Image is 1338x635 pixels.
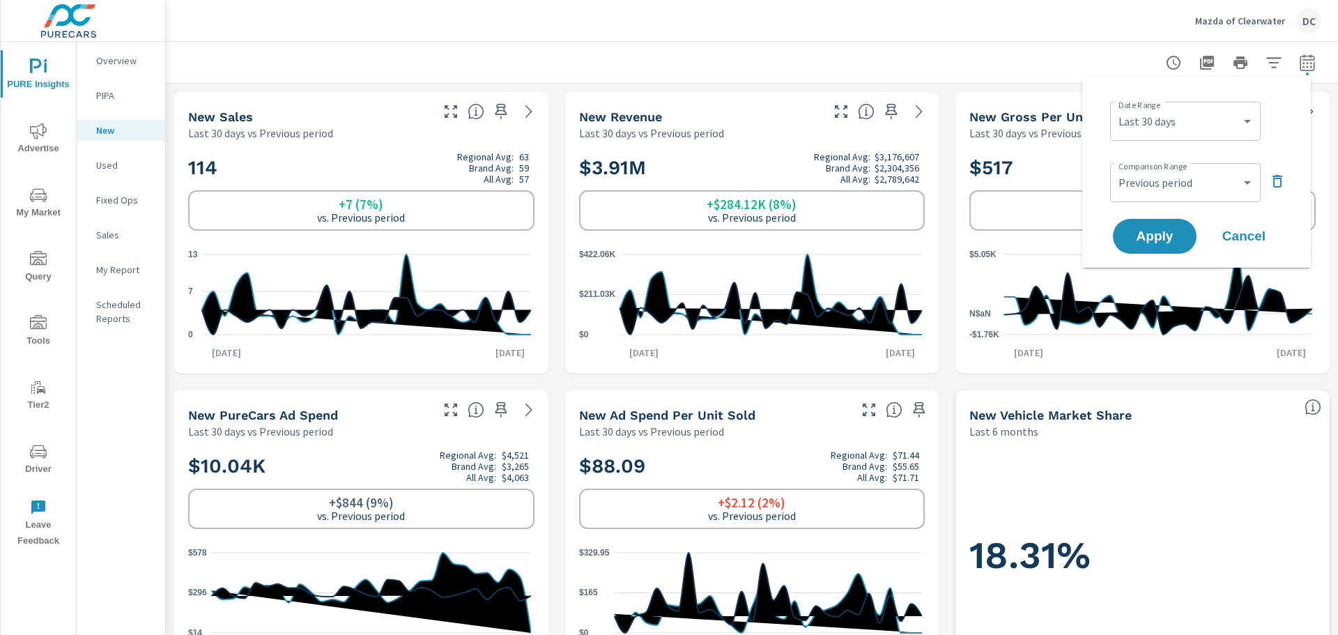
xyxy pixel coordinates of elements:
text: 0 [188,330,193,339]
p: $3,265 [502,461,529,472]
div: DC [1296,8,1321,33]
span: Number of vehicles sold by the dealership over the selected date range. [Source: This data is sou... [468,103,484,120]
h5: New PureCars Ad Spend [188,408,338,422]
p: Last 6 months [969,423,1038,440]
p: Regional Avg: [457,151,514,162]
p: $2,304,356 [875,162,919,174]
p: All Avg: [857,472,887,483]
span: Save this to your personalized report [490,100,512,123]
h2: 114 [188,151,535,185]
p: Last 30 days vs Previous period [188,423,333,440]
button: Select Date Range [1293,49,1321,77]
p: Scheduled Reports [96,298,154,326]
text: $422.06K [579,250,615,259]
h5: New Sales [188,109,253,124]
button: Make Fullscreen [858,399,880,421]
p: Brand Avg: [826,162,870,174]
p: $71.44 [893,450,919,461]
p: vs. Previous period [317,211,405,224]
span: Save this to your personalized report [490,399,512,421]
h5: New Ad Spend Per Unit Sold [579,408,755,422]
span: Total cost of media for all PureCars channels for the selected dealership group over the selected... [468,401,484,418]
h5: New Vehicle Market Share [969,408,1132,422]
p: $3,176,607 [875,151,919,162]
text: 7 [188,286,193,296]
p: Brand Avg: [452,461,496,472]
a: See more details in report [518,100,540,123]
text: $165 [579,588,598,598]
text: 13 [188,250,198,259]
span: Query [5,251,72,285]
p: $55.65 [893,461,919,472]
p: Regional Avg: [831,450,887,461]
button: Make Fullscreen [440,399,462,421]
p: [DATE] [876,346,925,360]
h5: New Gross Per Unit Sold [969,109,1124,124]
button: Make Fullscreen [440,100,462,123]
span: Total sales revenue over the selected date range. [Source: This data is sourced from the dealer’s... [858,103,875,120]
p: [DATE] [1267,346,1316,360]
p: [DATE] [202,346,251,360]
text: $296 [188,588,207,598]
p: vs. Previous period [708,211,796,224]
p: [DATE] [486,346,535,360]
text: N$aN [969,309,991,319]
div: PIPA [77,85,165,106]
p: 59 [519,162,529,174]
div: Used [77,155,165,176]
span: Advertise [5,123,72,157]
button: "Export Report to PDF" [1193,49,1221,77]
p: Brand Avg: [843,461,887,472]
h6: +$284.12K (8%) [707,197,797,211]
p: All Avg: [484,174,514,185]
p: Brand Avg: [469,162,514,174]
p: $4,521 [502,450,529,461]
p: Last 30 days vs Previous period [188,125,333,141]
text: $329.95 [579,548,610,558]
div: Fixed Ops [77,190,165,211]
p: All Avg: [466,472,496,483]
span: Apply [1127,230,1183,243]
span: Save this to your personalized report [908,399,930,421]
div: Overview [77,50,165,71]
h6: +$844 (9%) [329,496,394,510]
h2: $3.91M [579,151,925,185]
p: 57 [519,174,529,185]
p: Last 30 days vs Previous period [579,125,724,141]
p: Regional Avg: [440,450,496,461]
h6: +$2.12 (2%) [718,496,785,510]
text: $578 [188,548,207,558]
a: See more details in report [908,100,930,123]
p: vs. Previous period [708,510,796,522]
text: $0 [579,330,589,339]
p: Sales [96,228,154,242]
h1: 18.31% [969,532,1316,579]
p: Last 30 days vs Previous period [579,423,724,440]
p: Regional Avg: [814,151,870,162]
p: $71.71 [893,472,919,483]
p: Mazda of Clearwater [1195,15,1285,27]
p: PIPA [96,89,154,102]
h6: +7 (7%) [339,197,383,211]
h2: $517 [969,151,1316,185]
span: Tier2 [5,379,72,413]
p: vs. Previous period [317,510,405,522]
p: $4,063 [502,472,529,483]
span: Driver [5,443,72,477]
h5: New Revenue [579,109,662,124]
p: New [96,123,154,137]
a: See more details in report [518,399,540,421]
p: Used [96,158,154,172]
span: Tools [5,315,72,349]
div: nav menu [1,42,76,555]
div: Scheduled Reports [77,294,165,329]
p: Fixed Ops [96,193,154,207]
p: $2,789,642 [875,174,919,185]
p: All Avg: [840,174,870,185]
div: Sales [77,224,165,245]
span: Dealer Sales within ZipCode / Total Market Sales. [Market = within dealer PMA (or 60 miles if no ... [1305,399,1321,415]
p: Overview [96,54,154,68]
div: New [77,120,165,141]
text: -$1.76K [969,330,999,339]
text: $211.03K [579,290,615,300]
